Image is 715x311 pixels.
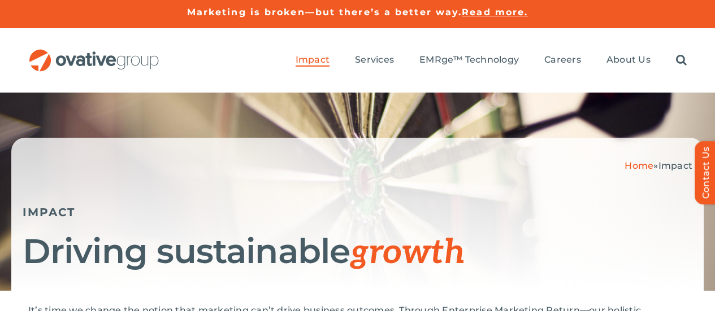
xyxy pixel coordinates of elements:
a: Home [625,160,653,171]
a: Careers [544,54,581,67]
h5: IMPACT [23,205,692,219]
a: Impact [296,54,330,67]
span: Impact [658,160,692,171]
span: Careers [544,54,581,65]
a: OG_Full_horizontal_RGB [28,48,160,59]
a: Services [355,54,394,67]
span: Impact [296,54,330,65]
h1: Driving sustainable [23,233,692,271]
a: Read more. [462,7,528,17]
a: EMRge™ Technology [419,54,519,67]
span: » [625,160,692,171]
a: Search [676,54,687,67]
nav: Menu [296,42,687,78]
a: Marketing is broken—but there’s a better way. [187,7,462,17]
a: About Us [606,54,651,67]
span: Services [355,54,394,65]
span: EMRge™ Technology [419,54,519,65]
span: growth [350,233,465,273]
span: About Us [606,54,651,65]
